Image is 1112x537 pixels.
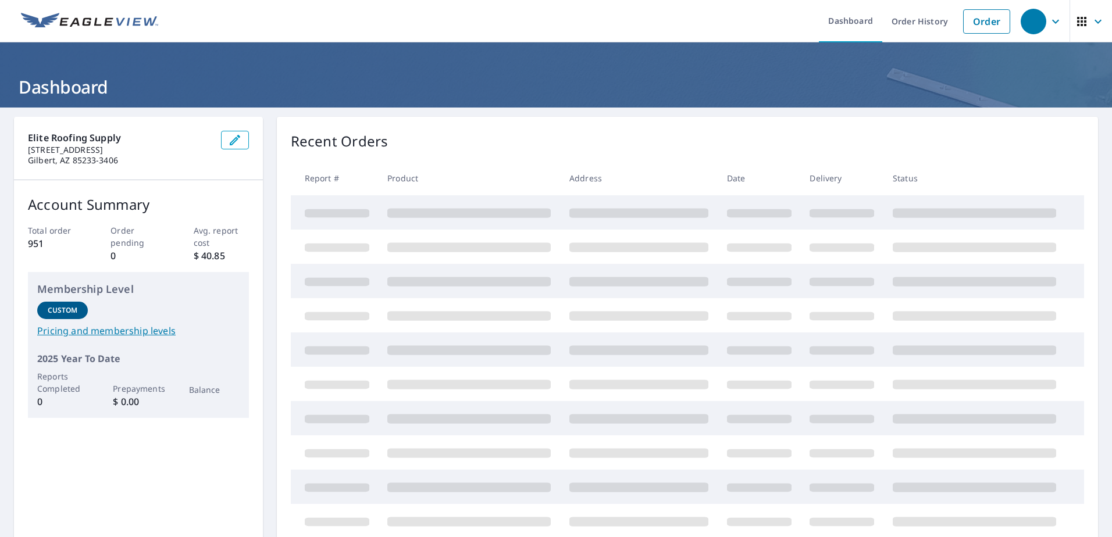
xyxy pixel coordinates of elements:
p: Custom [48,305,78,316]
th: Delivery [800,161,883,195]
p: Recent Orders [291,131,389,152]
p: Elite Roofing Supply [28,131,212,145]
p: $ 0.00 [113,395,163,409]
p: Reports Completed [37,370,88,395]
p: Avg. report cost [194,224,249,249]
p: 0 [37,395,88,409]
th: Status [883,161,1065,195]
th: Address [560,161,718,195]
th: Date [718,161,801,195]
p: Order pending [111,224,166,249]
p: 2025 Year To Date [37,352,240,366]
p: [STREET_ADDRESS] [28,145,212,155]
p: Gilbert, AZ 85233-3406 [28,155,212,166]
a: Pricing and membership levels [37,324,240,338]
p: Prepayments [113,382,163,395]
p: Membership Level [37,281,240,297]
th: Report # [291,161,379,195]
h1: Dashboard [14,75,1098,99]
p: 0 [111,249,166,263]
p: Total order [28,224,83,237]
p: Account Summary [28,194,249,215]
img: EV Logo [21,13,158,30]
p: 951 [28,237,83,250]
a: Order [963,9,1010,34]
p: $ 40.85 [194,249,249,263]
p: Balance [189,384,240,396]
th: Product [378,161,560,195]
